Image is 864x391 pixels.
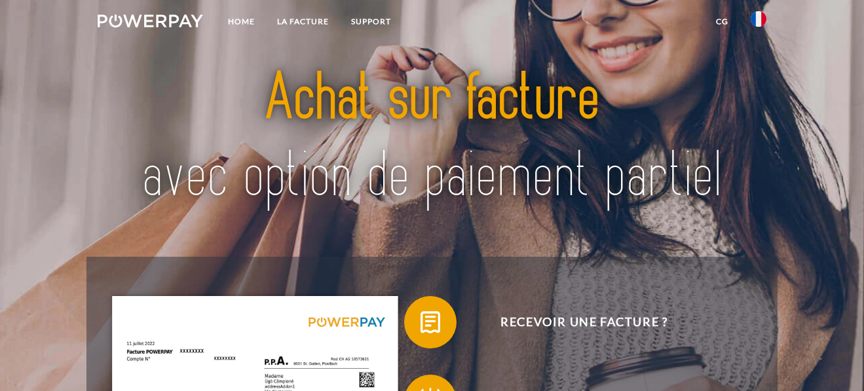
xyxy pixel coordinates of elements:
button: Recevoir une facture ? [404,296,745,348]
img: logo-powerpay-white.svg [98,14,203,28]
a: Support [340,10,402,33]
a: LA FACTURE [266,10,340,33]
img: fr [751,11,766,27]
img: title-powerpay_fr.svg [130,39,734,236]
a: CG [705,10,740,33]
span: Recevoir une facture ? [424,296,745,348]
img: qb_bill.svg [414,306,447,339]
a: Home [217,10,266,33]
